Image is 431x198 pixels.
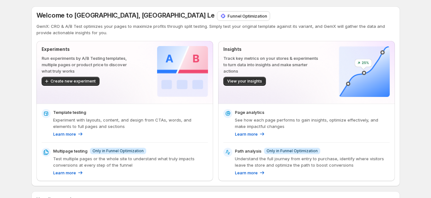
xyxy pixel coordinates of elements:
p: Multipage testing [53,148,87,154]
p: Understand the full journey from entry to purchase, identify where visitors leave the store and o... [235,155,390,168]
p: Page analytics [235,109,264,115]
img: Insights [339,46,390,97]
span: Only in Funnel Optimization [92,148,144,154]
img: Funnel Optimization [220,13,226,19]
button: Create new experiment [42,77,100,86]
p: Run experiments by A/B Testing templates, multiple pages or product price to discover what truly ... [42,55,137,74]
button: View your insights [223,77,266,86]
span: Create new experiment [51,79,96,84]
p: GemX: CRO & A/B Test optimizes your pages to maximize profits through split testing. Simply test ... [36,23,395,36]
p: Track key metrics on your stores & experiments to turn data into insights and make smarter actions [223,55,318,74]
a: Learn more [53,170,84,176]
span: Welcome to [GEOGRAPHIC_DATA], [GEOGRAPHIC_DATA] Le [36,12,215,19]
span: Only in Funnel Optimization [267,148,318,154]
a: Learn more [53,131,84,137]
span: View your insights [227,79,262,84]
p: Funnel Optimization [227,13,267,19]
p: Learn more [53,170,76,176]
p: Experiment with layouts, content, and design from CTAs, words, and elements to full pages and sec... [53,117,208,130]
p: Learn more [235,131,258,137]
p: Template testing [53,109,86,115]
a: Learn more [235,170,265,176]
p: Test multiple pages or the whole site to understand what truly impacts conversions at every step ... [53,155,208,168]
p: Learn more [235,170,258,176]
p: Learn more [53,131,76,137]
p: Path analysis [235,148,261,154]
p: See how each page performs to gain insights, optimize effectively, and make impactful changes [235,117,390,130]
img: Experiments [157,46,208,97]
p: Insights [223,46,318,52]
a: Learn more [235,131,265,137]
p: Experiments [42,46,137,52]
